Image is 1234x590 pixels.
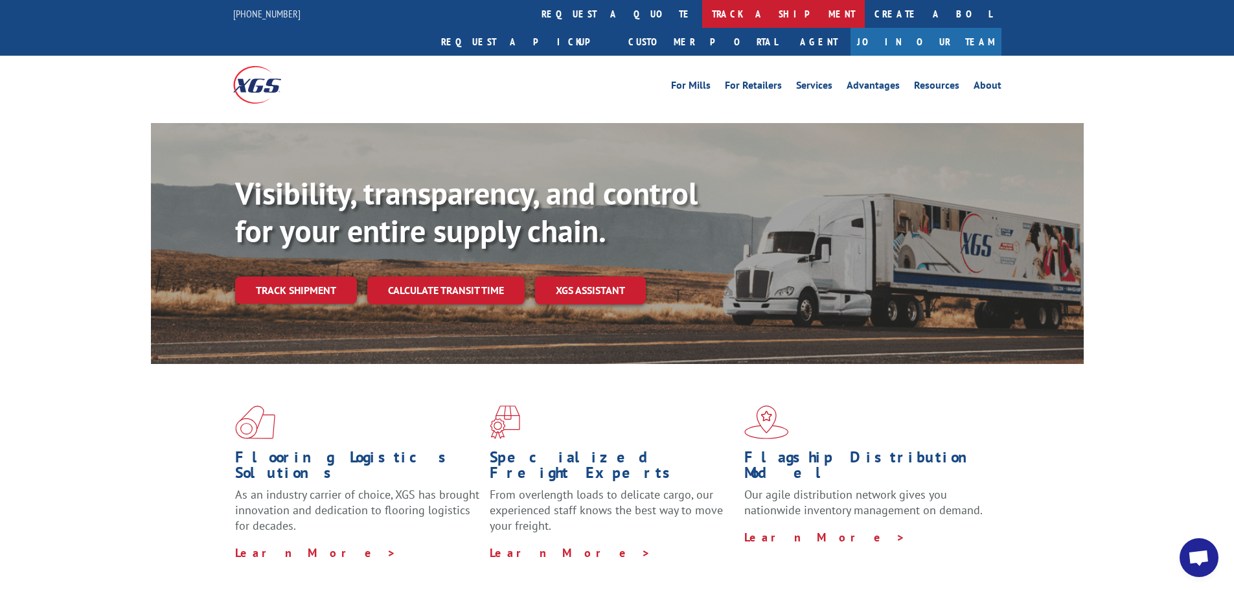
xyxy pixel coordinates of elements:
a: Calculate transit time [367,277,525,304]
a: Services [796,80,832,95]
a: Learn More > [235,545,396,560]
img: xgs-icon-flagship-distribution-model-red [744,405,789,439]
a: Customer Portal [619,28,787,56]
a: Learn More > [744,530,906,545]
b: Visibility, transparency, and control for your entire supply chain. [235,173,698,251]
h1: Flooring Logistics Solutions [235,449,480,487]
a: XGS ASSISTANT [535,277,646,304]
a: For Retailers [725,80,782,95]
a: Advantages [847,80,900,95]
h1: Flagship Distribution Model [744,449,989,487]
a: [PHONE_NUMBER] [233,7,301,20]
h1: Specialized Freight Experts [490,449,735,487]
a: Request a pickup [431,28,619,56]
div: Open chat [1180,538,1218,577]
a: For Mills [671,80,711,95]
a: Learn More > [490,545,651,560]
a: Agent [787,28,851,56]
span: Our agile distribution network gives you nationwide inventory management on demand. [744,487,983,517]
p: From overlength loads to delicate cargo, our experienced staff knows the best way to move your fr... [490,487,735,545]
img: xgs-icon-total-supply-chain-intelligence-red [235,405,275,439]
a: Track shipment [235,277,357,304]
span: As an industry carrier of choice, XGS has brought innovation and dedication to flooring logistics... [235,487,479,533]
img: xgs-icon-focused-on-flooring-red [490,405,520,439]
a: Resources [914,80,959,95]
a: Join Our Team [851,28,1001,56]
a: About [974,80,1001,95]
